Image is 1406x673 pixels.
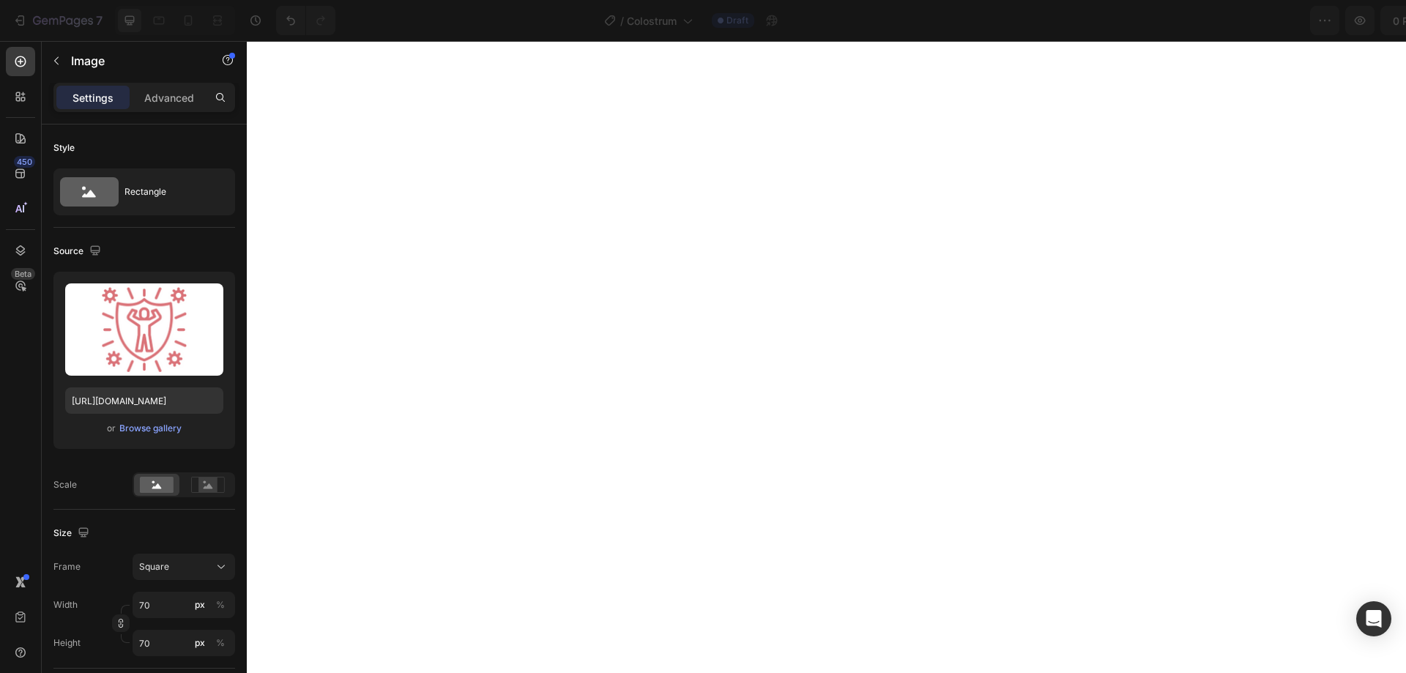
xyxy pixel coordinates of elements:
[1106,6,1249,35] button: 0 product assigned
[107,420,116,437] span: or
[65,387,223,414] input: https://example.com/image.jpg
[14,156,35,168] div: 450
[53,636,81,650] label: Height
[212,634,229,652] button: px
[53,524,92,543] div: Size
[53,141,75,155] div: Style
[276,6,335,35] div: Undo/Redo
[1309,6,1370,35] button: Publish
[139,560,169,573] span: Square
[216,636,225,650] div: %
[53,560,81,573] label: Frame
[1321,13,1358,29] div: Publish
[119,422,182,435] div: Browse gallery
[11,268,35,280] div: Beta
[1254,6,1303,35] button: Save
[627,13,677,29] span: Colostrum
[1118,13,1216,29] span: 0 product assigned
[96,12,103,29] p: 7
[133,630,235,656] input: px%
[620,13,624,29] span: /
[65,283,223,376] img: preview-image
[191,634,209,652] button: %
[124,175,214,209] div: Rectangle
[53,478,77,491] div: Scale
[195,636,205,650] div: px
[247,41,1406,673] iframe: Design area
[1356,601,1391,636] div: Open Intercom Messenger
[191,596,209,614] button: %
[71,52,196,70] p: Image
[119,421,182,436] button: Browse gallery
[212,596,229,614] button: px
[53,598,78,611] label: Width
[1267,15,1291,27] span: Save
[216,598,225,611] div: %
[6,6,109,35] button: 7
[133,592,235,618] input: px%
[72,90,114,105] p: Settings
[726,14,748,27] span: Draft
[133,554,235,580] button: Square
[195,598,205,611] div: px
[144,90,194,105] p: Advanced
[53,242,104,261] div: Source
